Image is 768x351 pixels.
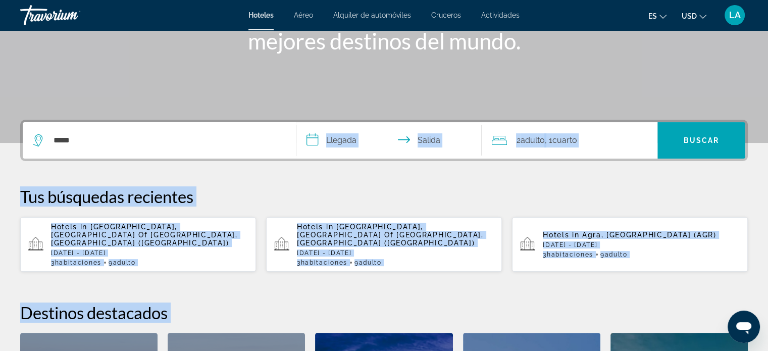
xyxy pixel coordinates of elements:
[266,217,502,272] button: Hotels in [GEOGRAPHIC_DATA], [GEOGRAPHIC_DATA] Of [GEOGRAPHIC_DATA], [GEOGRAPHIC_DATA] ([GEOGRAPH...
[605,251,628,258] span: Adulto
[20,2,121,28] a: Travorium
[51,259,101,266] span: 3
[582,231,716,239] span: Agra, [GEOGRAPHIC_DATA] (AGR)
[728,311,760,343] iframe: Botón para iniciar la ventana de mensajería
[51,223,238,247] span: [GEOGRAPHIC_DATA], [GEOGRAPHIC_DATA] Of [GEOGRAPHIC_DATA], [GEOGRAPHIC_DATA] ([GEOGRAPHIC_DATA])
[297,223,484,247] span: [GEOGRAPHIC_DATA], [GEOGRAPHIC_DATA] Of [GEOGRAPHIC_DATA], [GEOGRAPHIC_DATA] ([GEOGRAPHIC_DATA])
[512,217,748,272] button: Hotels in Agra, [GEOGRAPHIC_DATA] (AGR)[DATE] - [DATE]3habitaciones9Adulto
[543,231,579,239] span: Hotels in
[301,259,347,266] span: habitaciones
[600,251,628,258] span: 9
[113,259,136,266] span: Adulto
[20,186,748,207] p: Tus búsquedas recientes
[684,136,720,144] span: Buscar
[648,12,657,20] span: es
[51,249,248,257] p: [DATE] - [DATE]
[354,259,382,266] span: 9
[722,5,748,26] button: User Menu
[682,12,697,20] span: USD
[520,135,544,145] span: Adulto
[333,11,411,19] a: Alquiler de automóviles
[55,259,101,266] span: habitaciones
[20,217,256,272] button: Hotels in [GEOGRAPHIC_DATA], [GEOGRAPHIC_DATA] Of [GEOGRAPHIC_DATA], [GEOGRAPHIC_DATA] ([GEOGRAPH...
[543,241,740,248] p: [DATE] - [DATE]
[109,259,136,266] span: 9
[648,9,667,23] button: Change language
[297,249,494,257] p: [DATE] - [DATE]
[20,303,748,323] h2: Destinos destacados
[53,133,281,148] input: Search hotel destination
[552,135,577,145] span: Cuarto
[296,122,482,159] button: Select check in and out date
[431,11,461,19] a: Cruceros
[657,122,745,159] button: Search
[729,10,741,20] span: LA
[297,259,347,266] span: 3
[544,133,577,147] span: , 1
[294,11,313,19] a: Aéreo
[23,122,745,159] div: Search widget
[516,133,544,147] span: 2
[682,9,706,23] button: Change currency
[297,223,333,231] span: Hotels in
[547,251,593,258] span: habitaciones
[51,223,87,231] span: Hotels in
[482,122,657,159] button: Travelers: 2 adults, 0 children
[481,11,520,19] a: Actividades
[248,11,274,19] a: Hoteles
[543,251,593,258] span: 3
[359,259,382,266] span: Adulto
